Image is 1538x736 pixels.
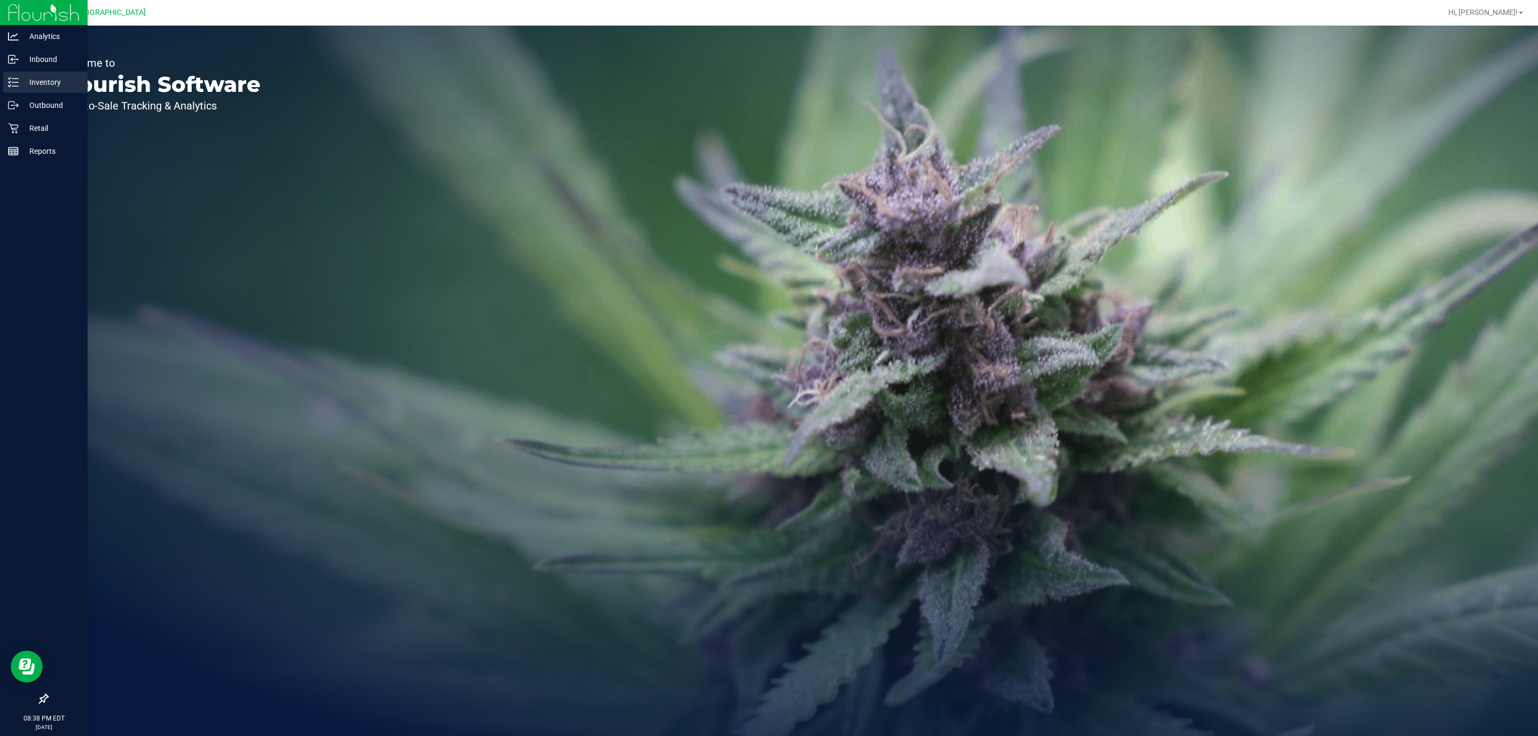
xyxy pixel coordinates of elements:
[58,74,261,95] p: Flourish Software
[19,99,83,112] p: Outbound
[73,8,146,17] span: [GEOGRAPHIC_DATA]
[11,651,43,683] iframe: Resource center
[8,123,19,134] inline-svg: Retail
[19,53,83,66] p: Inbound
[58,58,261,68] p: Welcome to
[8,146,19,156] inline-svg: Reports
[19,30,83,43] p: Analytics
[8,54,19,65] inline-svg: Inbound
[8,100,19,111] inline-svg: Outbound
[58,100,261,111] p: Seed-to-Sale Tracking & Analytics
[8,77,19,88] inline-svg: Inventory
[19,76,83,89] p: Inventory
[5,723,83,731] p: [DATE]
[19,145,83,158] p: Reports
[1448,8,1518,17] span: Hi, [PERSON_NAME]!
[8,31,19,42] inline-svg: Analytics
[19,122,83,135] p: Retail
[5,714,83,723] p: 08:38 PM EDT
